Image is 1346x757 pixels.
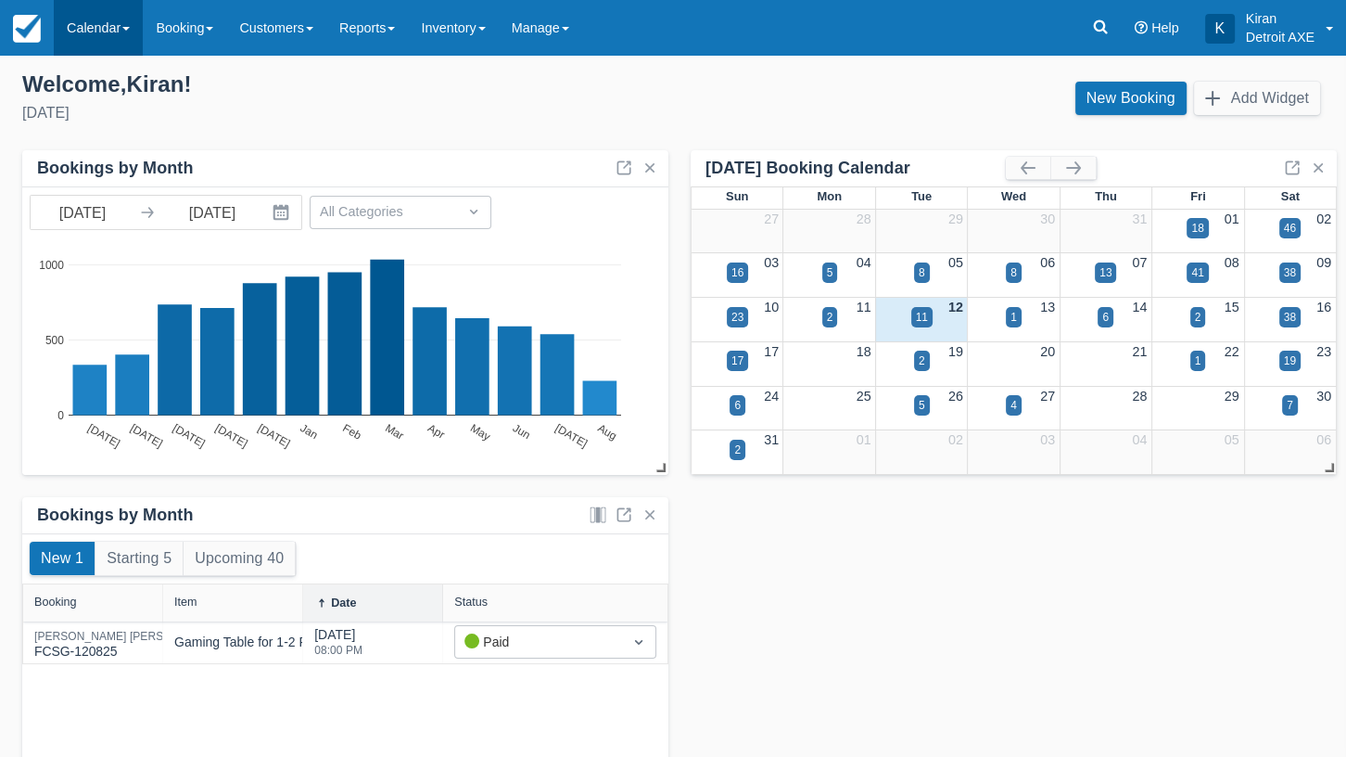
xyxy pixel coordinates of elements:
[919,264,925,281] div: 8
[34,596,77,609] div: Booking
[1010,397,1017,414] div: 4
[1132,344,1147,359] a: 21
[1287,397,1293,414] div: 7
[1225,255,1239,270] a: 08
[1151,20,1179,35] span: Help
[705,158,1006,179] div: [DATE] Booking Calendar
[1246,28,1314,46] p: Detroit AXE
[916,309,928,326] div: 11
[1316,255,1331,270] a: 09
[948,212,963,226] a: 29
[857,344,871,359] a: 18
[1225,212,1239,226] a: 01
[827,264,833,281] div: 5
[264,196,301,229] button: Interact with the calendar and add the check-in date for your trip.
[1194,82,1320,115] button: Add Widget
[314,625,362,667] div: [DATE]
[1284,353,1296,369] div: 19
[174,596,197,609] div: Item
[95,542,183,575] button: Starting 5
[857,432,871,447] a: 01
[454,596,488,609] div: Status
[764,300,779,314] a: 10
[948,389,963,404] a: 26
[731,264,743,281] div: 16
[464,632,613,652] div: Paid
[1001,189,1026,203] span: Wed
[1281,189,1300,203] span: Sat
[1284,220,1296,237] div: 46
[857,212,871,226] a: 28
[1132,212,1147,226] a: 31
[1099,264,1111,281] div: 13
[1095,189,1117,203] span: Thu
[734,442,741,458] div: 2
[1316,300,1331,314] a: 16
[1040,255,1055,270] a: 06
[174,633,339,652] div: Gaming Table for 1-2 People
[1132,300,1147,314] a: 14
[857,300,871,314] a: 11
[1040,389,1055,404] a: 27
[764,255,779,270] a: 03
[1284,264,1296,281] div: 38
[1040,344,1055,359] a: 20
[857,255,871,270] a: 04
[764,344,779,359] a: 17
[948,432,963,447] a: 02
[919,397,925,414] div: 5
[1010,309,1017,326] div: 1
[948,344,963,359] a: 19
[1316,432,1331,447] a: 06
[464,202,483,221] span: Dropdown icon
[1316,212,1331,226] a: 02
[1225,344,1239,359] a: 22
[1205,14,1235,44] div: K
[37,505,194,526] div: Bookings by Month
[22,71,658,98] div: Welcome , Kiran !
[817,189,842,203] span: Mon
[184,542,295,575] button: Upcoming 40
[34,631,222,661] div: FCSG-120825
[37,158,194,179] div: Bookings by Month
[30,542,95,575] button: New 1
[731,353,743,369] div: 17
[1102,309,1109,326] div: 6
[764,432,779,447] a: 31
[1225,300,1239,314] a: 15
[731,309,743,326] div: 23
[1190,189,1206,203] span: Fri
[331,597,356,609] div: Date
[764,212,779,226] a: 27
[1135,21,1148,34] i: Help
[1246,9,1314,28] p: Kiran
[734,397,741,414] div: 6
[1195,353,1201,369] div: 1
[629,633,648,651] span: Dropdown icon
[1132,255,1147,270] a: 07
[1191,220,1203,237] div: 18
[919,353,925,369] div: 2
[764,389,779,404] a: 24
[1040,300,1055,314] a: 13
[1191,264,1203,281] div: 41
[13,15,41,43] img: checkfront-main-nav-mini-logo.png
[911,189,932,203] span: Tue
[314,645,362,656] div: 08:00 PM
[1316,389,1331,404] a: 30
[34,631,222,642] div: [PERSON_NAME] [PERSON_NAME]
[948,255,963,270] a: 05
[1284,309,1296,326] div: 38
[1316,344,1331,359] a: 23
[726,189,748,203] span: Sun
[1132,432,1147,447] a: 04
[1225,432,1239,447] a: 05
[1132,389,1147,404] a: 28
[857,389,871,404] a: 25
[948,300,963,314] a: 12
[22,102,658,124] div: [DATE]
[31,196,134,229] input: Start Date
[1010,264,1017,281] div: 8
[1040,212,1055,226] a: 30
[34,638,222,647] a: [PERSON_NAME] [PERSON_NAME]FCSG-120825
